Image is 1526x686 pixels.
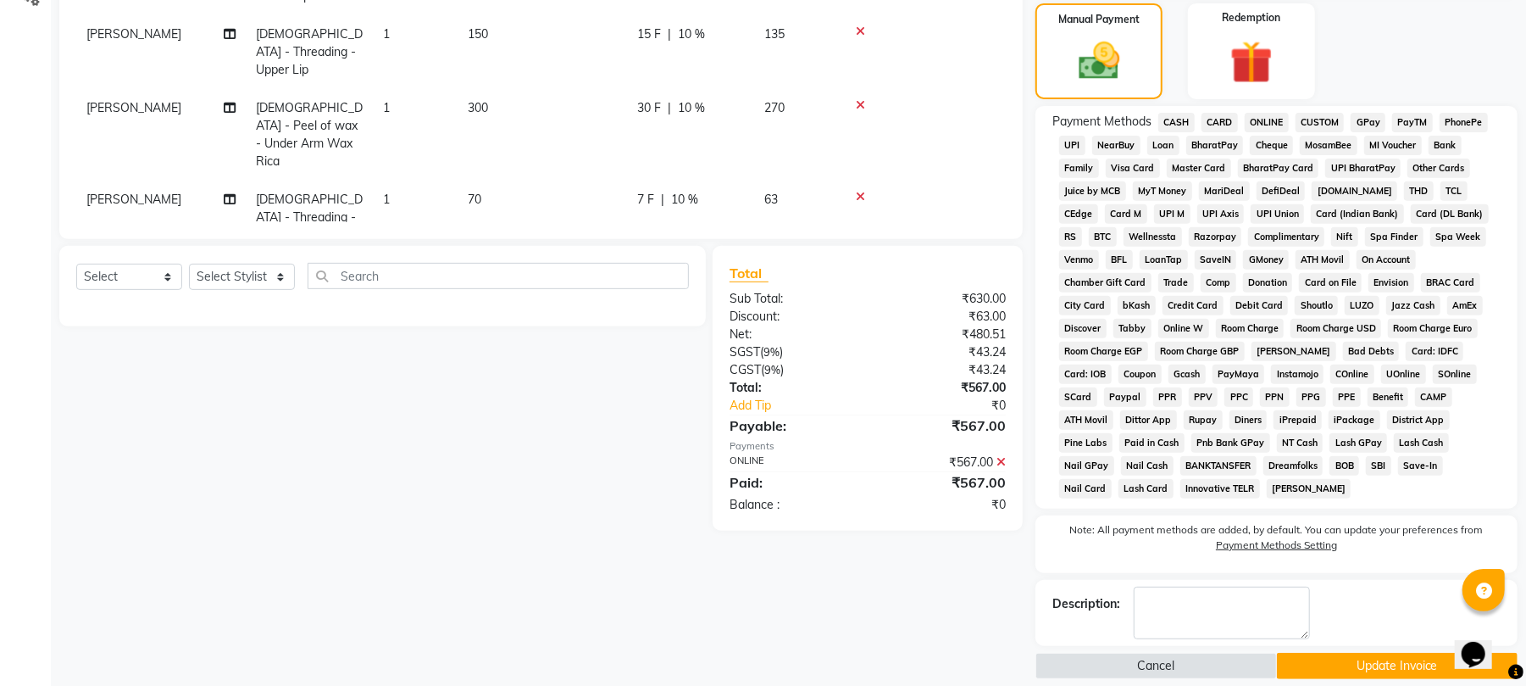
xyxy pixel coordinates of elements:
[1333,388,1361,407] span: PPE
[1118,365,1162,384] span: Coupon
[1351,113,1385,132] span: GPay
[1158,273,1194,293] span: Trade
[1224,388,1253,407] span: PPC
[764,363,780,376] span: 9%
[1066,37,1133,85] img: _cash.svg
[1368,388,1409,407] span: Benefit
[868,290,1018,308] div: ₹630.00
[1199,181,1250,201] span: MariDeal
[1212,365,1265,384] span: PayMaya
[1274,410,1322,430] span: iPrepaid
[1248,227,1324,247] span: Complimentary
[668,25,671,43] span: |
[1263,456,1323,476] span: Dreamfolks
[1364,136,1422,155] span: MI Voucher
[1158,113,1195,132] span: CASH
[1197,204,1245,224] span: UPI Axis
[1158,319,1209,338] span: Online W
[1366,456,1391,476] span: SBI
[1329,410,1380,430] span: iPackage
[1201,273,1236,293] span: Comp
[730,265,769,282] span: Total
[1059,296,1111,315] span: City Card
[763,345,780,359] span: 9%
[678,25,705,43] span: 10 %
[1059,159,1099,178] span: Family
[1394,433,1449,453] span: Lash Cash
[1257,181,1306,201] span: DefiDeal
[1118,296,1156,315] span: bKash
[637,25,661,43] span: 15 F
[383,100,390,115] span: 1
[1386,296,1440,315] span: Jazz Cash
[717,326,868,343] div: Net:
[1387,410,1450,430] span: District App
[868,326,1018,343] div: ₹480.51
[1329,433,1387,453] span: Lash GPay
[1059,319,1107,338] span: Discover
[1415,388,1452,407] span: CAMP
[1059,227,1082,247] span: RS
[1398,456,1443,476] span: Save-In
[1447,296,1483,315] span: AmEx
[1290,319,1381,338] span: Room Charge USD
[1124,227,1182,247] span: Wellnessta
[1154,204,1190,224] span: UPI M
[1058,12,1140,27] label: Manual Payment
[1429,136,1462,155] span: Bank
[383,26,390,42] span: 1
[1440,181,1468,201] span: TCL
[730,362,761,377] span: CGST
[1189,227,1242,247] span: Razorpay
[1222,10,1280,25] label: Redemption
[717,496,868,514] div: Balance :
[1147,136,1179,155] span: Loan
[868,361,1018,379] div: ₹43.24
[717,472,868,493] div: Paid:
[717,290,868,308] div: Sub Total:
[764,100,785,115] span: 270
[1296,113,1345,132] span: CUSTOM
[1133,181,1192,201] span: MyT Money
[764,26,785,42] span: 135
[1155,342,1245,361] span: Room Charge GBP
[383,192,390,207] span: 1
[1104,388,1146,407] span: Paypal
[1052,595,1120,613] div: Description:
[1331,227,1358,247] span: Nift
[1217,36,1286,89] img: _gift.svg
[1092,136,1140,155] span: NearBuy
[1243,250,1289,270] span: GMoney
[1250,136,1293,155] span: Cheque
[1118,479,1174,499] span: Lash Card
[1406,342,1463,361] span: Card: IDFC
[1035,653,1276,679] button: Cancel
[1059,181,1126,201] span: Juice by MCB
[1251,204,1304,224] span: UPI Union
[1106,159,1160,178] span: Visa Card
[1229,410,1268,430] span: Diners
[1271,365,1323,384] span: Instamojo
[1345,296,1379,315] span: LUZO
[1251,342,1336,361] span: [PERSON_NAME]
[868,454,1018,471] div: ₹567.00
[1216,538,1337,553] label: Payment Methods Setting
[1311,204,1404,224] span: Card (Indian Bank)
[1267,479,1351,499] span: [PERSON_NAME]
[1260,388,1290,407] span: PPN
[1329,456,1359,476] span: BOB
[1296,388,1326,407] span: PPG
[1120,410,1177,430] span: Dittor App
[730,344,760,360] span: SGST
[764,192,778,207] span: 63
[868,343,1018,361] div: ₹43.24
[1216,319,1285,338] span: Room Charge
[1059,273,1151,293] span: Chamber Gift Card
[1343,342,1400,361] span: Bad Debts
[1430,227,1486,247] span: Spa Week
[1404,181,1434,201] span: THD
[1186,136,1244,155] span: BharatPay
[1052,522,1501,560] label: Note: All payment methods are added, by default. You can update your preferences from
[1059,433,1113,453] span: Pine Labs
[1089,227,1117,247] span: BTC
